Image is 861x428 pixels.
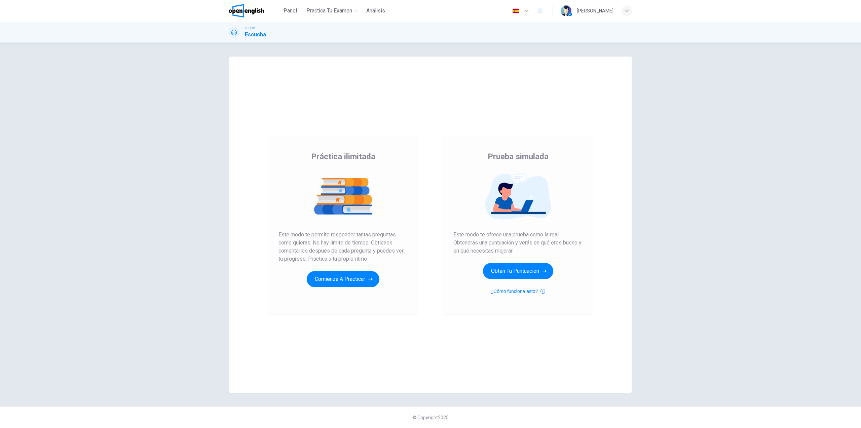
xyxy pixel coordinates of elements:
[412,415,449,420] span: © Copyright 2025
[304,5,361,17] button: Practica tu examen
[229,4,264,18] img: OpenEnglish logo
[278,231,408,263] span: Este modo te permite responder tantas preguntas como quieras. No hay límite de tiempo. Obtienes c...
[364,5,388,17] button: Análisis
[311,151,375,162] span: Práctica ilimitada
[245,31,266,39] h1: Escucha
[512,8,520,13] img: es
[453,231,583,255] span: Este modo te ofrece una prueba como la real. Obtendrás una puntuación y verás en qué eres bueno y...
[306,7,352,15] span: Practica tu examen
[307,271,379,287] button: Comienza a practicar
[491,287,546,295] button: ¿Cómo funciona esto?
[577,7,613,15] div: [PERSON_NAME]
[366,7,385,15] span: Análisis
[483,263,553,279] button: Obtén tu puntuación
[245,26,255,31] span: TOEIC®
[279,5,301,17] button: Panel
[229,4,279,18] a: OpenEnglish logo
[284,7,297,15] span: Panel
[488,151,549,162] span: Prueba simulada
[561,5,571,16] img: Profile picture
